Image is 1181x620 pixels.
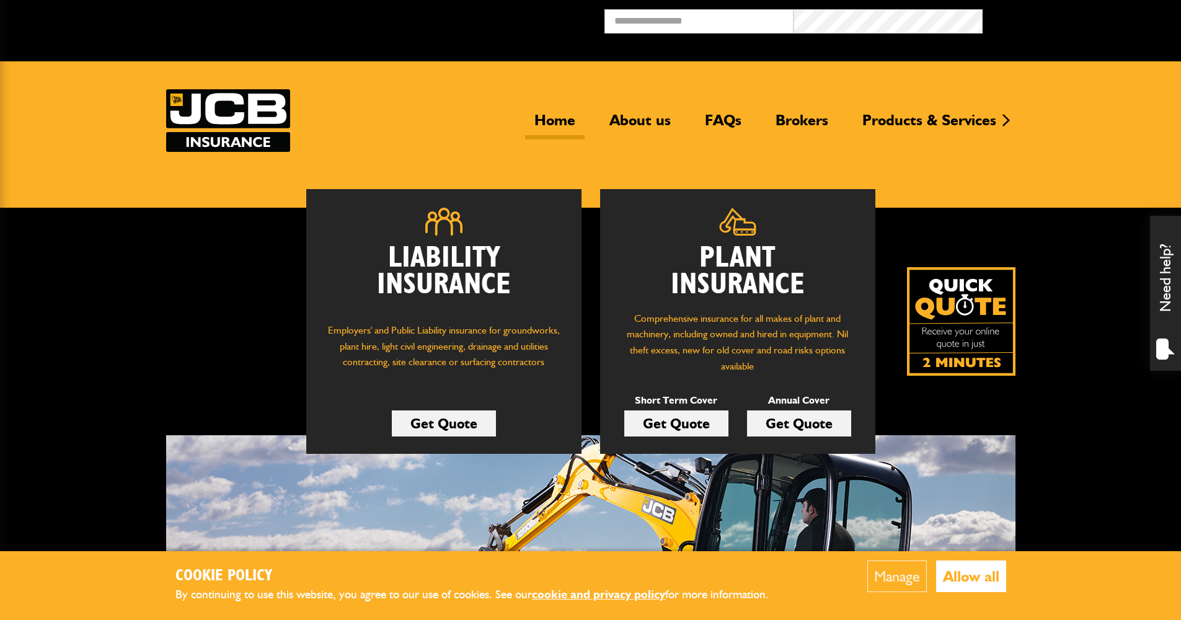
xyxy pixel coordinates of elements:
button: Manage [867,560,927,592]
a: Get Quote [747,410,851,436]
h2: Liability Insurance [325,245,563,311]
img: JCB Insurance Services logo [166,89,290,152]
p: By continuing to use this website, you agree to our use of cookies. See our for more information. [175,585,789,604]
a: FAQs [696,111,751,139]
a: Get Quote [392,410,496,436]
p: Annual Cover [747,392,851,409]
div: Need help? [1150,216,1181,371]
p: Employers' and Public Liability insurance for groundworks, plant hire, light civil engineering, d... [325,322,563,382]
h2: Cookie Policy [175,567,789,586]
a: Products & Services [853,111,1006,139]
button: Allow all [936,560,1006,592]
h2: Plant Insurance [619,245,857,298]
a: cookie and privacy policy [532,587,665,601]
p: Short Term Cover [624,392,728,409]
a: Brokers [766,111,838,139]
a: About us [600,111,680,139]
a: JCB Insurance Services [166,89,290,152]
a: Get Quote [624,410,728,436]
p: Comprehensive insurance for all makes of plant and machinery, including owned and hired in equipm... [619,311,857,374]
img: Quick Quote [907,267,1015,376]
a: Get your insurance quote isn just 2-minutes [907,267,1015,376]
button: Broker Login [983,9,1172,29]
a: Home [525,111,585,139]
